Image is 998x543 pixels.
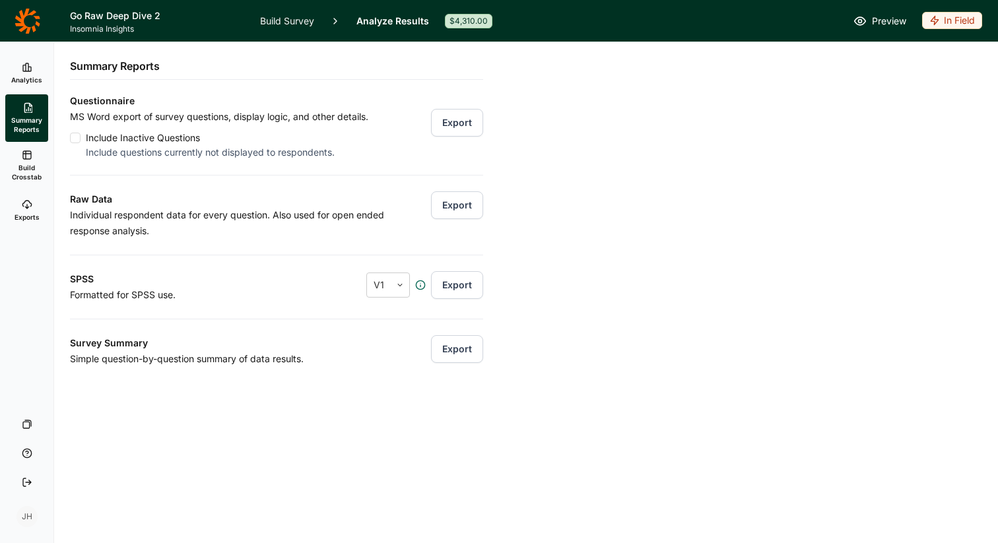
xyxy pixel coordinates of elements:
[70,58,160,74] h2: Summary Reports
[70,93,483,109] h3: Questionnaire
[70,271,296,287] h3: SPSS
[11,163,43,181] span: Build Crosstab
[853,13,906,29] a: Preview
[17,506,38,527] div: JH
[70,8,244,24] h1: Go Raw Deep Dive 2
[872,13,906,29] span: Preview
[11,115,43,134] span: Summary Reports
[431,335,483,363] button: Export
[70,24,244,34] span: Insomnia Insights
[70,191,385,207] h3: Raw Data
[86,130,368,146] div: Include Inactive Questions
[5,94,48,142] a: Summary Reports
[70,335,401,351] h3: Survey Summary
[431,191,483,219] button: Export
[431,109,483,137] button: Export
[70,207,385,239] p: Individual respondent data for every question. Also used for open ended response analysis.
[922,12,982,29] div: In Field
[445,14,492,28] div: $4,310.00
[431,271,483,299] button: Export
[15,212,40,222] span: Exports
[70,287,296,303] p: Formatted for SPSS use.
[70,351,401,367] p: Simple question-by-question summary of data results.
[86,146,368,159] div: Include questions currently not displayed to respondents.
[70,109,368,125] p: MS Word export of survey questions, display logic, and other details.
[922,12,982,30] button: In Field
[5,142,48,189] a: Build Crosstab
[11,75,42,84] span: Analytics
[5,189,48,232] a: Exports
[5,52,48,94] a: Analytics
